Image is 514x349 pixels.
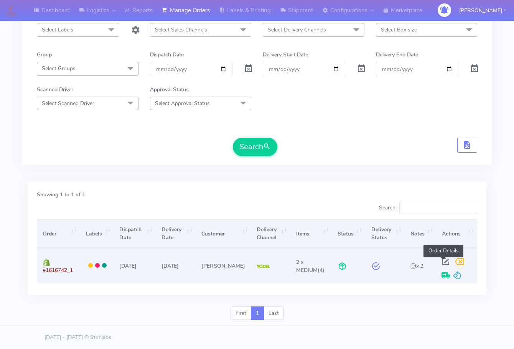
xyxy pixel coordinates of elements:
[80,219,114,248] th: Labels: activate to sort column ascending
[332,219,365,248] th: Status: activate to sort column ascending
[156,219,196,248] th: Delivery Date: activate to sort column ascending
[196,248,251,283] td: [PERSON_NAME]
[257,265,270,268] img: Yodel
[37,219,80,248] th: Order: activate to sort column ascending
[42,26,73,33] span: Select Labels
[42,65,76,72] span: Select Groups
[251,306,264,320] a: 1
[155,26,207,33] span: Select Sales Channels
[37,86,73,94] label: Scanned Driver
[410,262,423,270] i: x 1
[37,51,52,59] label: Group
[290,219,332,248] th: Items: activate to sort column ascending
[296,258,325,274] span: (4)
[453,3,512,18] button: [PERSON_NAME]
[376,51,418,59] label: Delivery End Date
[150,86,189,94] label: Approval Status
[42,100,94,107] span: Select Scanned Driver
[233,138,277,156] button: Search
[379,202,477,214] label: Search:
[37,191,85,199] label: Showing 1 to 1 of 1
[43,267,73,274] span: #1616742_1
[251,219,290,248] th: Delivery Channel: activate to sort column ascending
[156,248,196,283] td: [DATE]
[381,26,417,33] span: Select Box size
[150,51,184,59] label: Dispatch Date
[114,248,156,283] td: [DATE]
[436,219,477,248] th: Actions: activate to sort column ascending
[268,26,326,33] span: Select Delivery Channels
[296,258,318,274] span: 2 x MEDIUM
[43,258,50,266] img: shopify.png
[155,100,210,107] span: Select Approval Status
[196,219,251,248] th: Customer: activate to sort column ascending
[263,51,308,59] label: Delivery Start Date
[399,202,477,214] input: Search:
[114,219,156,248] th: Dispatch Date: activate to sort column ascending
[405,219,436,248] th: Notes: activate to sort column ascending
[365,219,404,248] th: Delivery Status: activate to sort column ascending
